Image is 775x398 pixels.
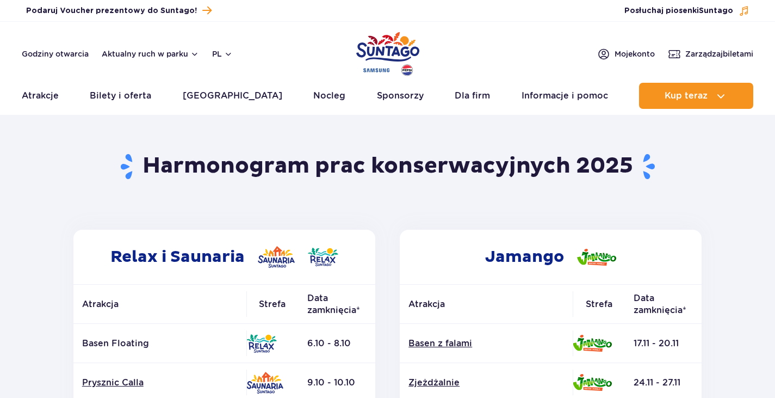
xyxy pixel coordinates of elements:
a: Informacje i pomoc [522,83,608,109]
a: Bilety i oferta [90,83,151,109]
img: Jamango [573,335,612,352]
td: 6.10 - 8.10 [299,324,375,363]
a: Atrakcje [22,83,59,109]
button: Kup teraz [639,83,753,109]
button: Posłuchaj piosenkiSuntago [624,5,749,16]
th: Data zamknięcia* [625,285,702,324]
h2: Relax i Saunaria [73,230,375,284]
a: [GEOGRAPHIC_DATA] [183,83,282,109]
a: Prysznic Calla [82,377,238,389]
span: Suntago [699,7,733,15]
th: Atrakcja [73,285,246,324]
img: Relax [308,248,338,266]
a: Nocleg [313,83,345,109]
th: Atrakcja [400,285,573,324]
a: Podaruj Voucher prezentowy do Suntago! [26,3,212,18]
button: pl [212,48,233,59]
a: Park of Poland [356,27,419,77]
a: Sponsorzy [377,83,424,109]
th: Strefa [246,285,299,324]
a: Zjeżdżalnie [408,377,564,389]
img: Jamango [577,249,616,266]
a: Basen z falami [408,338,564,350]
span: Moje konto [615,48,655,59]
th: Strefa [573,285,625,324]
button: Aktualny ruch w parku [102,50,199,58]
span: Zarządzaj biletami [685,48,753,59]
a: Mojekonto [597,47,655,60]
td: 17.11 - 20.11 [625,324,702,363]
img: Saunaria [246,372,283,394]
img: Saunaria [258,246,295,268]
p: Basen Floating [82,338,238,350]
h1: Harmonogram prac konserwacyjnych 2025 [69,152,706,181]
a: Zarządzajbiletami [668,47,753,60]
a: Godziny otwarcia [22,48,89,59]
span: Kup teraz [665,91,708,101]
span: Podaruj Voucher prezentowy do Suntago! [26,5,197,16]
th: Data zamknięcia* [299,285,375,324]
span: Posłuchaj piosenki [624,5,733,16]
img: Relax [246,334,277,353]
img: Jamango [573,374,612,391]
h2: Jamango [400,230,702,284]
a: Dla firm [455,83,490,109]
